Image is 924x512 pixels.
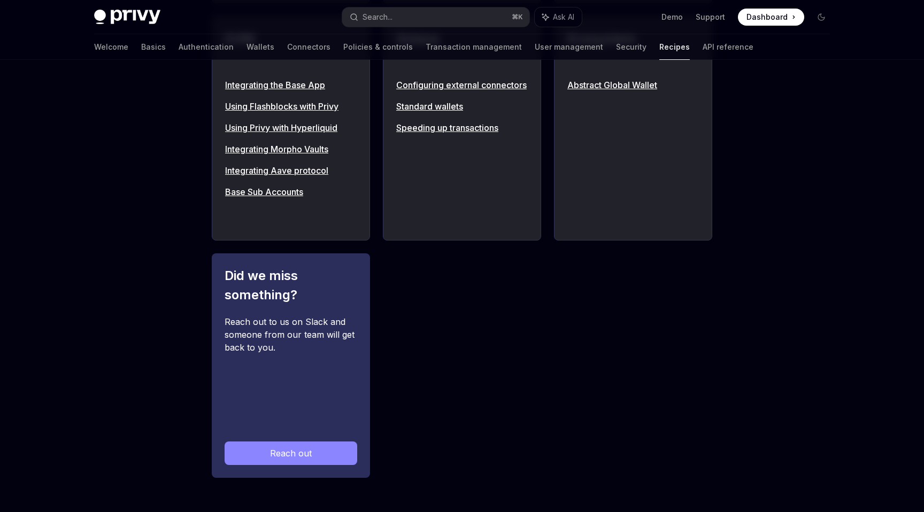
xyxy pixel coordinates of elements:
a: Support [696,12,725,22]
a: Wallets [247,34,274,60]
a: Base Sub Accounts [225,185,357,198]
a: API reference [703,34,753,60]
a: Integrating Morpho Vaults [225,143,357,156]
a: Authentication [179,34,234,60]
a: Configuring external connectors [396,79,528,91]
span: Ask AI [553,12,574,22]
button: Toggle dark mode [813,9,830,26]
a: Recipes [659,34,690,60]
div: Reach out to us on Slack and someone from our team will get back to you. [225,315,357,424]
a: User management [535,34,603,60]
a: Using Flashblocks with Privy [225,100,357,113]
a: Dashboard [738,9,804,26]
span: Dashboard [746,12,788,22]
a: Speeding up transactions [396,121,528,134]
span: ⌘ K [512,13,523,21]
a: Transaction management [426,34,522,60]
a: Integrating the Base App [225,79,357,91]
a: Demo [661,12,683,22]
button: Ask AI [535,7,582,27]
a: Connectors [287,34,330,60]
a: Integrating Aave protocol [225,164,357,177]
a: Standard wallets [396,100,528,113]
a: Abstract Global Wallet [567,79,699,91]
div: Search... [363,11,392,24]
img: dark logo [94,10,160,25]
a: Using Privy with Hyperliquid [225,121,357,134]
a: Reach out [225,441,357,465]
a: Security [616,34,646,60]
a: Basics [141,34,166,60]
a: Welcome [94,34,128,60]
a: Policies & controls [343,34,413,60]
button: Search...⌘K [342,7,529,27]
h2: Did we miss something? [225,266,357,305]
